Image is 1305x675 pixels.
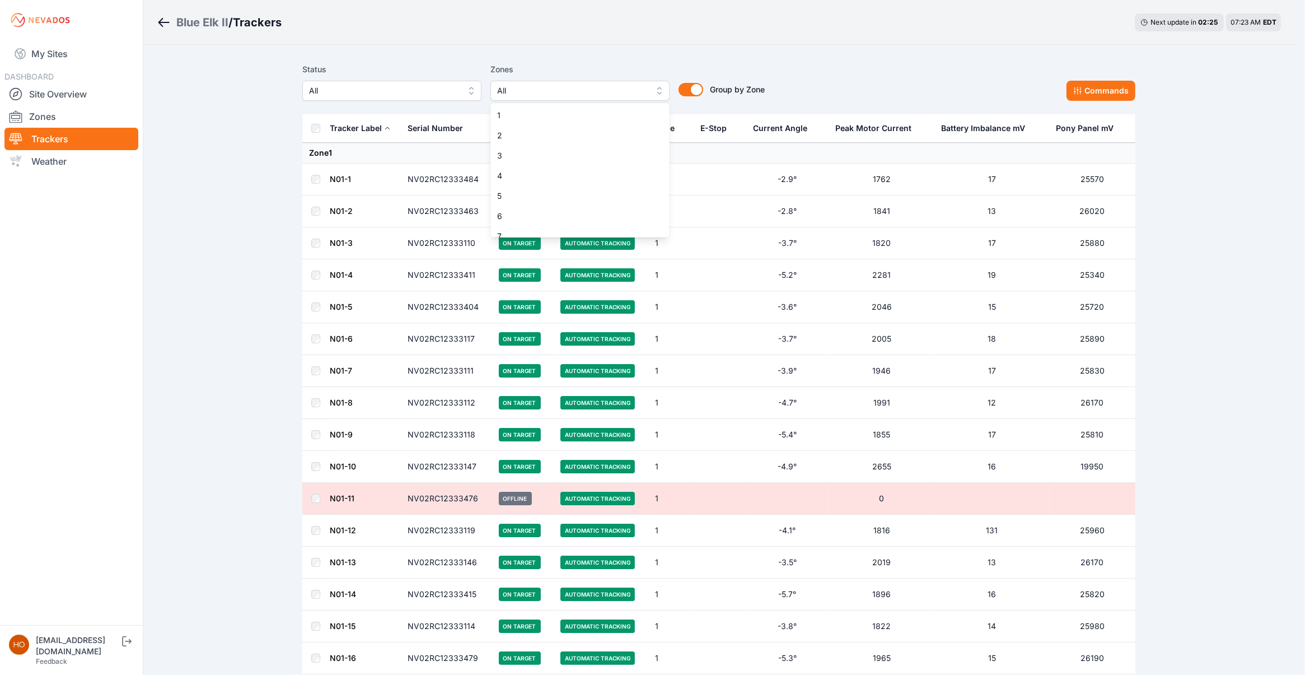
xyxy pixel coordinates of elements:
span: All [497,84,647,97]
span: 6 [497,211,649,222]
span: 1 [497,110,649,121]
span: 4 [497,170,649,181]
span: 3 [497,150,649,161]
button: All [490,81,670,101]
span: 2 [497,130,649,141]
span: 7 [497,231,649,242]
span: 5 [497,190,649,202]
div: All [490,103,670,238]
